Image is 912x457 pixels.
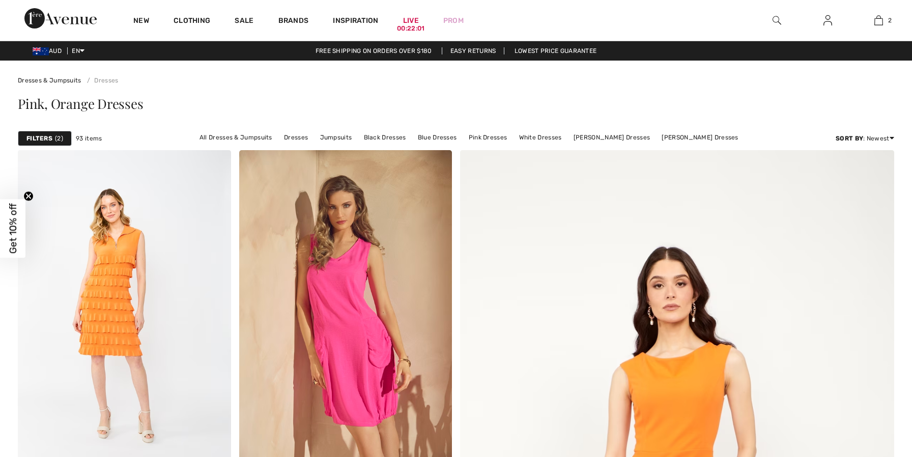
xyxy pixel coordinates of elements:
[23,191,34,202] button: Close teaser
[278,16,309,27] a: Brands
[815,14,840,27] a: Sign In
[174,16,210,27] a: Clothing
[279,131,313,144] a: Dresses
[888,16,892,25] span: 2
[235,16,253,27] a: Sale
[133,16,149,27] a: New
[514,131,567,144] a: White Dresses
[26,134,52,143] strong: Filters
[315,131,357,144] a: Jumpsuits
[657,131,743,144] a: [PERSON_NAME] Dresses
[72,47,84,54] span: EN
[464,131,512,144] a: Pink Dresses
[506,47,605,54] a: Lowest Price Guarantee
[33,47,66,54] span: AUD
[7,204,19,254] span: Get 10% off
[333,16,378,27] span: Inspiration
[442,47,505,54] a: Easy Returns
[83,77,118,84] a: Dresses
[568,131,655,144] a: [PERSON_NAME] Dresses
[33,47,49,55] img: Australian Dollar
[76,134,102,143] span: 93 items
[836,135,863,142] strong: Sort By
[307,47,440,54] a: Free shipping on orders over $180
[359,131,411,144] a: Black Dresses
[853,14,903,26] a: 2
[413,131,462,144] a: Blue Dresses
[874,14,883,26] img: My Bag
[823,14,832,26] img: My Info
[773,14,781,26] img: search the website
[836,134,894,143] div: : Newest
[18,95,144,112] span: Pink, Orange Dresses
[18,77,81,84] a: Dresses & Jumpsuits
[397,24,424,34] div: 00:22:01
[55,134,63,143] span: 2
[403,15,419,26] a: Live00:22:01
[24,8,97,28] img: 1ère Avenue
[443,15,464,26] a: Prom
[194,131,277,144] a: All Dresses & Jumpsuits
